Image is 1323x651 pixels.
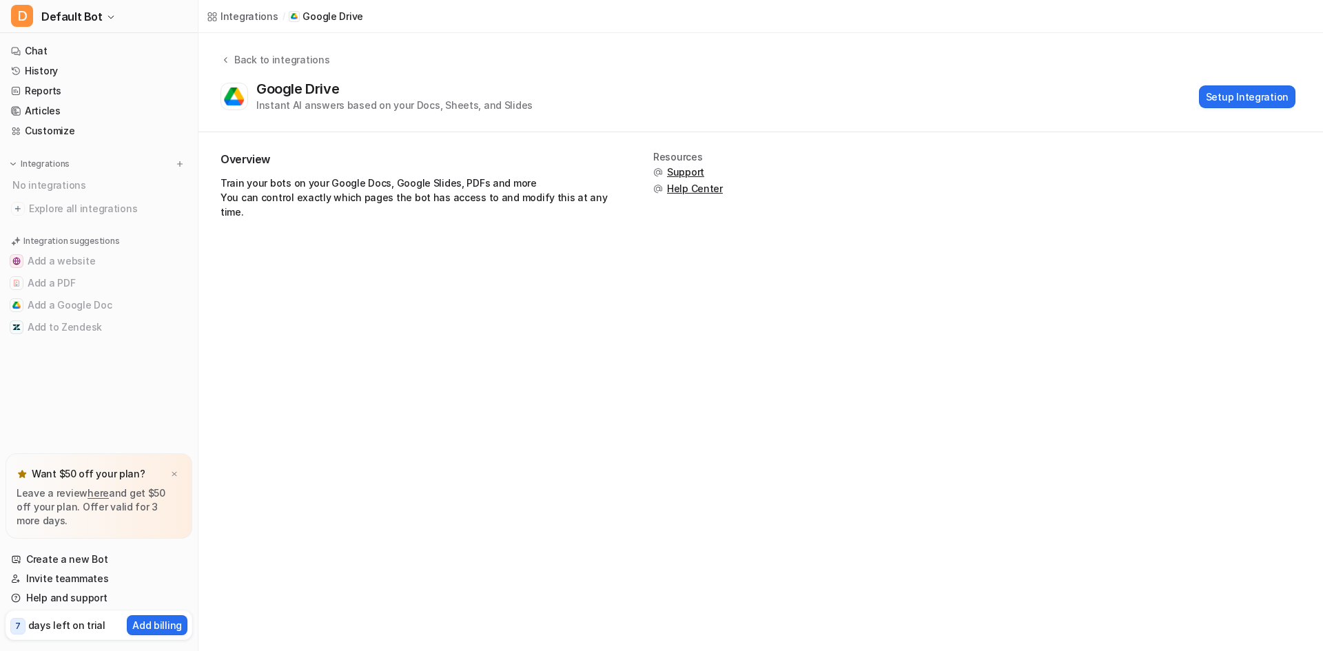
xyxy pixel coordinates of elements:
button: Add a PDFAdd a PDF [6,272,192,294]
a: Reports [6,81,192,101]
img: explore all integrations [11,202,25,216]
button: Add to ZendeskAdd to Zendesk [6,316,192,338]
button: Add billing [127,615,187,635]
img: Add a website [12,257,21,265]
span: Support [667,165,704,179]
a: Google Drive iconGoogle Drive [289,10,363,23]
p: Add billing [132,618,182,632]
div: No integrations [8,174,192,196]
p: Want $50 off your plan? [32,467,145,481]
p: days left on trial [28,618,105,632]
p: Integration suggestions [23,235,119,247]
a: Customize [6,121,192,141]
span: Default Bot [41,7,103,26]
div: Resources [653,152,723,163]
button: Back to integrations [220,52,329,81]
div: Instant AI answers based on your Docs, Sheets, and Slides [256,98,533,112]
span: Explore all integrations [29,198,187,220]
button: Support [653,165,723,179]
a: Explore all integrations [6,199,192,218]
div: Integrations [220,9,278,23]
a: Integrations [207,9,278,23]
img: support.svg [653,184,663,194]
img: menu_add.svg [175,159,185,169]
a: Create a new Bot [6,550,192,569]
p: Leave a review and get $50 off your plan. Offer valid for 3 more days. [17,486,181,528]
p: Google Drive [302,10,363,23]
p: Train your bots on your Google Docs, Google Slides, PDFs and more You can control exactly which p... [220,176,620,219]
a: Help and support [6,588,192,608]
img: Add a Google Doc [12,301,21,309]
div: Back to integrations [230,52,329,67]
button: Help Center [653,182,723,196]
button: Add a Google DocAdd a Google Doc [6,294,192,316]
h2: Overview [220,152,620,167]
a: History [6,61,192,81]
img: star [17,468,28,479]
img: support.svg [653,167,663,177]
span: D [11,5,33,27]
span: Help Center [667,182,723,196]
img: Google Drive icon [291,13,298,19]
p: 7 [15,620,21,632]
span: / [283,10,285,23]
button: Integrations [6,157,74,171]
img: Add a PDF [12,279,21,287]
button: Setup Integration [1199,85,1295,108]
a: Invite teammates [6,569,192,588]
img: Add to Zendesk [12,323,21,331]
img: expand menu [8,159,18,169]
a: here [88,487,109,499]
a: Articles [6,101,192,121]
button: Add a websiteAdd a website [6,250,192,272]
p: Integrations [21,158,70,169]
img: Google Drive logo [224,87,245,106]
div: Google Drive [256,81,345,97]
a: Chat [6,41,192,61]
img: x [170,470,178,479]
